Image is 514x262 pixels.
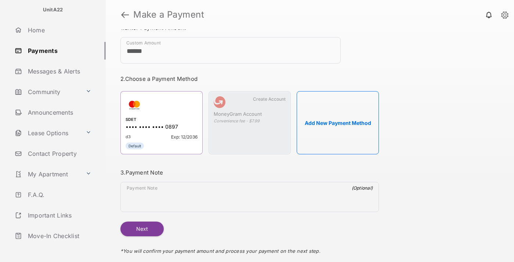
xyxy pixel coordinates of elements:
a: Home [12,21,106,39]
a: My Apartment [12,165,83,183]
button: Next [120,222,164,236]
h3: 3. Payment Note [120,169,379,176]
div: SDET•••• •••• •••• 0897d3Exp: 12/2036Default [120,91,203,154]
a: Lease Options [12,124,83,142]
div: * You will confirm your payment amount and process your payment on the next step. [120,236,379,261]
span: d3 [126,134,131,140]
div: MoneyGram Account [214,111,286,118]
a: Messages & Alerts [12,62,106,80]
a: Contact Property [12,145,106,162]
p: UnitA22 [43,6,63,14]
a: Payments [12,42,106,60]
a: Announcements [12,104,106,121]
strong: Make a Payment [133,10,204,19]
h3: 2. Choose a Payment Method [120,75,379,82]
a: Community [12,83,83,101]
div: SDET [126,117,198,123]
a: F.A.Q. [12,186,106,204]
a: Move-In Checklist [12,227,106,245]
div: •••• •••• •••• 0897 [126,123,198,131]
span: Exp: 12/2036 [171,134,198,140]
span: Create Account [253,96,286,102]
a: Important Links [12,207,94,224]
div: Convenience fee - $7.99 [214,118,286,123]
button: Add New Payment Method [297,91,379,154]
